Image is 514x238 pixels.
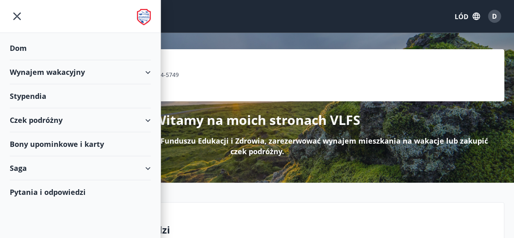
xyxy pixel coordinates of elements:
button: LÓD [451,9,483,24]
button: menu [10,9,24,24]
img: logo_związku [137,9,151,25]
font: Wynajem wakacyjny [10,67,85,77]
font: Dom [10,43,27,53]
font: Saga [10,163,27,173]
font: Tutaj możesz ubiegać się o dotacje z Funduszu Edukacji i Zdrowia, zarezerwować wynajem mieszkania... [26,136,488,156]
button: D [485,7,504,26]
font: Witamy na moich stronach VLFS [154,111,360,129]
font: Bony upominkowe i karty [10,139,104,149]
font: Czek podróżny [10,115,63,125]
font: Pytania i odpowiedzi [10,187,86,197]
font: D [492,12,497,21]
font: 120794-5749 [144,71,179,79]
font: Stypendia [10,91,46,101]
font: LÓD [455,12,468,21]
